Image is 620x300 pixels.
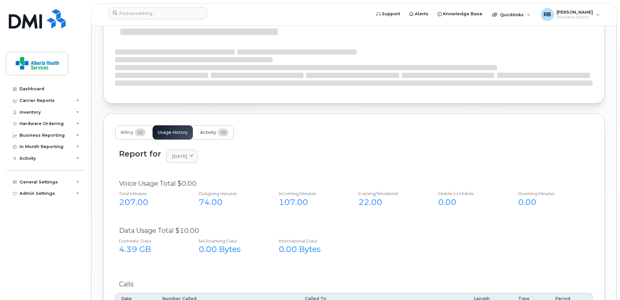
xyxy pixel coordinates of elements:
div: Calls [119,280,589,289]
div: Voice Usage Total $0.00 [119,179,589,188]
a: Alerts [405,7,433,20]
div: Quicklinks [488,8,535,21]
a: [DATE] [166,150,198,163]
span: Support [382,11,400,17]
div: Ryan Ballesteros [536,8,604,21]
div: 22.00 [358,197,424,208]
a: Support [372,7,405,20]
span: 12 [135,129,145,136]
span: Billing [120,130,133,135]
span: Quicklinks [500,12,524,17]
span: [PERSON_NAME] [557,9,593,15]
span: Knowledge Base [443,11,482,17]
div: 107.00 [279,197,344,208]
div: 0.00 [438,197,504,208]
span: Activity [200,130,216,135]
div: 74.00 [199,197,264,208]
div: 0.00 [518,197,584,208]
div: Report for [119,149,161,158]
div: Evening/Weekend [358,191,424,197]
div: Data Usage Total $10.00 [119,226,589,235]
div: 0.00 Bytes [279,244,344,255]
span: Alerts [415,11,428,17]
span: [DATE] [172,153,187,159]
div: Domestic Data [119,238,184,244]
span: 10 [218,129,228,136]
div: Total Minutes [119,191,184,197]
div: International Data [279,238,344,244]
div: 207.00 [119,197,184,208]
div: Incoming Minutes [279,191,344,197]
div: 0.00 Bytes [199,244,264,255]
span: RB [544,11,551,19]
span: Wireless Admin [557,15,593,20]
div: Outgoing minutes [199,191,264,197]
div: Mobile to Mobile [438,191,504,197]
div: 4.39 GB [119,244,184,255]
a: Knowledge Base [433,7,487,20]
div: NA Roaming Data [199,238,264,244]
input: Find something... [108,7,207,19]
div: Roaming Minutes [518,191,584,197]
